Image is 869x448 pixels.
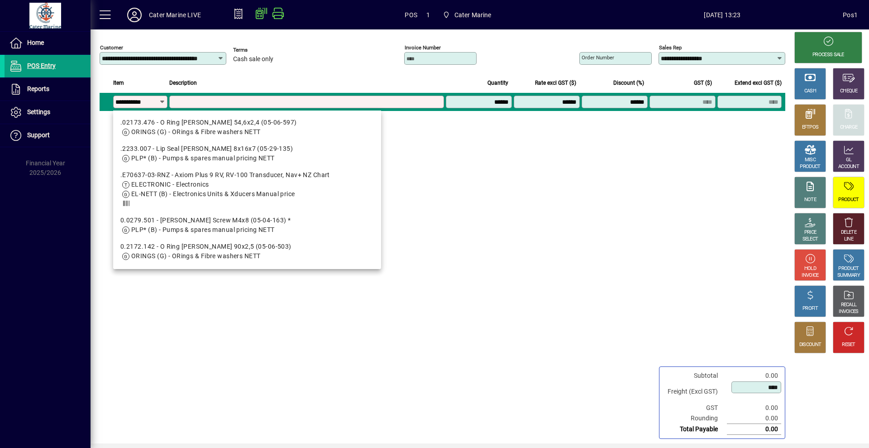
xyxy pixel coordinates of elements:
[233,56,273,63] span: Cash sale only
[841,229,856,236] div: DELETE
[841,302,857,308] div: RECALL
[454,8,492,22] span: Cater Marine
[843,8,858,22] div: Pos1
[659,44,682,51] mat-label: Sales rep
[113,167,381,212] mat-option: .E70637-03-RNZ - Axiom Plus 9 RV, RV-100 Transducer, Nav+ NZ Chart
[120,216,374,225] div: 0.0279.501 - [PERSON_NAME] Screw M4x8 (05-04-163) *
[131,154,275,162] span: PLP* (B) - Pumps & spares manual pricing NETT
[663,381,727,403] td: Freight (Excl GST)
[804,88,816,95] div: CASH
[131,128,261,135] span: ORINGS (G) - ORings & Fibre washers NETT
[113,265,381,291] mat-option: 0.2230.015 - Johnson V-ring (05-19-503
[663,413,727,424] td: Rounding
[113,212,381,238] mat-option: 0.0279.501 - Johnson Screw M4x8 (05-04-163) *
[405,8,417,22] span: POS
[804,197,816,203] div: NOTE
[27,85,49,92] span: Reports
[812,52,844,58] div: PROCESS SALE
[802,272,818,279] div: INVOICE
[838,265,859,272] div: PRODUCT
[663,424,727,435] td: Total Payable
[735,78,782,88] span: Extend excl GST ($)
[113,114,381,140] mat-option: .02173.476 - O Ring Johnson 54,6x2,4 (05-06-597)
[5,32,91,54] a: Home
[804,229,816,236] div: PRICE
[602,8,843,22] span: [DATE] 13:23
[663,403,727,413] td: GST
[839,308,858,315] div: INVOICES
[802,124,819,131] div: EFTPOS
[120,242,374,251] div: 0.2172.142 - O Ring [PERSON_NAME] 90x2,5 (05-06-503)
[27,62,56,69] span: POS Entry
[439,7,495,23] span: Cater Marine
[426,8,430,22] span: 1
[149,8,201,22] div: Cater Marine LIVE
[131,181,209,188] span: ELECTRONIC - Electronics
[805,157,816,164] div: MISC
[838,197,859,203] div: PRODUCT
[120,7,149,23] button: Profile
[837,272,860,279] div: SUMMARY
[694,78,712,88] span: GST ($)
[802,305,818,312] div: PROFIT
[582,54,614,61] mat-label: Order number
[5,101,91,124] a: Settings
[27,108,50,116] span: Settings
[800,164,820,170] div: PRODUCT
[5,78,91,101] a: Reports
[840,88,857,95] div: CHEQUE
[113,140,381,167] mat-option: .2233.007 - Lip Seal Johnson 8x16x7 (05-29-135)
[727,424,781,435] td: 0.00
[169,78,197,88] span: Description
[131,252,261,260] span: ORINGS (G) - ORings & Fibre washers NETT
[727,371,781,381] td: 0.00
[844,236,853,243] div: LINE
[846,157,852,164] div: GL
[100,44,123,51] mat-label: Customer
[663,371,727,381] td: Subtotal
[799,342,821,348] div: DISCOUNT
[120,268,374,278] div: 0.2230.015 - [PERSON_NAME] V-ring ([PHONE_NUMBER]
[727,413,781,424] td: 0.00
[535,78,576,88] span: Rate excl GST ($)
[405,44,441,51] mat-label: Invoice number
[838,164,859,170] div: ACCOUNT
[113,238,381,265] mat-option: 0.2172.142 - O Ring Johnson 90x2,5 (05-06-503)
[27,131,50,139] span: Support
[113,78,124,88] span: Item
[131,190,295,198] span: EL-NETT (B) - Electronics Units & Xducers Manual price
[840,124,858,131] div: CHARGE
[613,78,644,88] span: Discount (%)
[131,226,275,233] span: PLP* (B) - Pumps & spares manual pricing NETT
[802,236,818,243] div: SELECT
[487,78,508,88] span: Quantity
[804,265,816,272] div: HOLD
[5,124,91,147] a: Support
[842,342,855,348] div: RESET
[120,118,374,127] div: .02173.476 - O Ring [PERSON_NAME] 54,6x2,4 (05-06-597)
[120,170,374,180] div: .E70637-03-RNZ - Axiom Plus 9 RV, RV-100 Transducer, Nav+ NZ Chart
[233,47,287,53] span: Terms
[27,39,44,46] span: Home
[727,403,781,413] td: 0.00
[120,144,374,154] div: .2233.007 - Lip Seal [PERSON_NAME] 8x16x7 (05-29-135)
